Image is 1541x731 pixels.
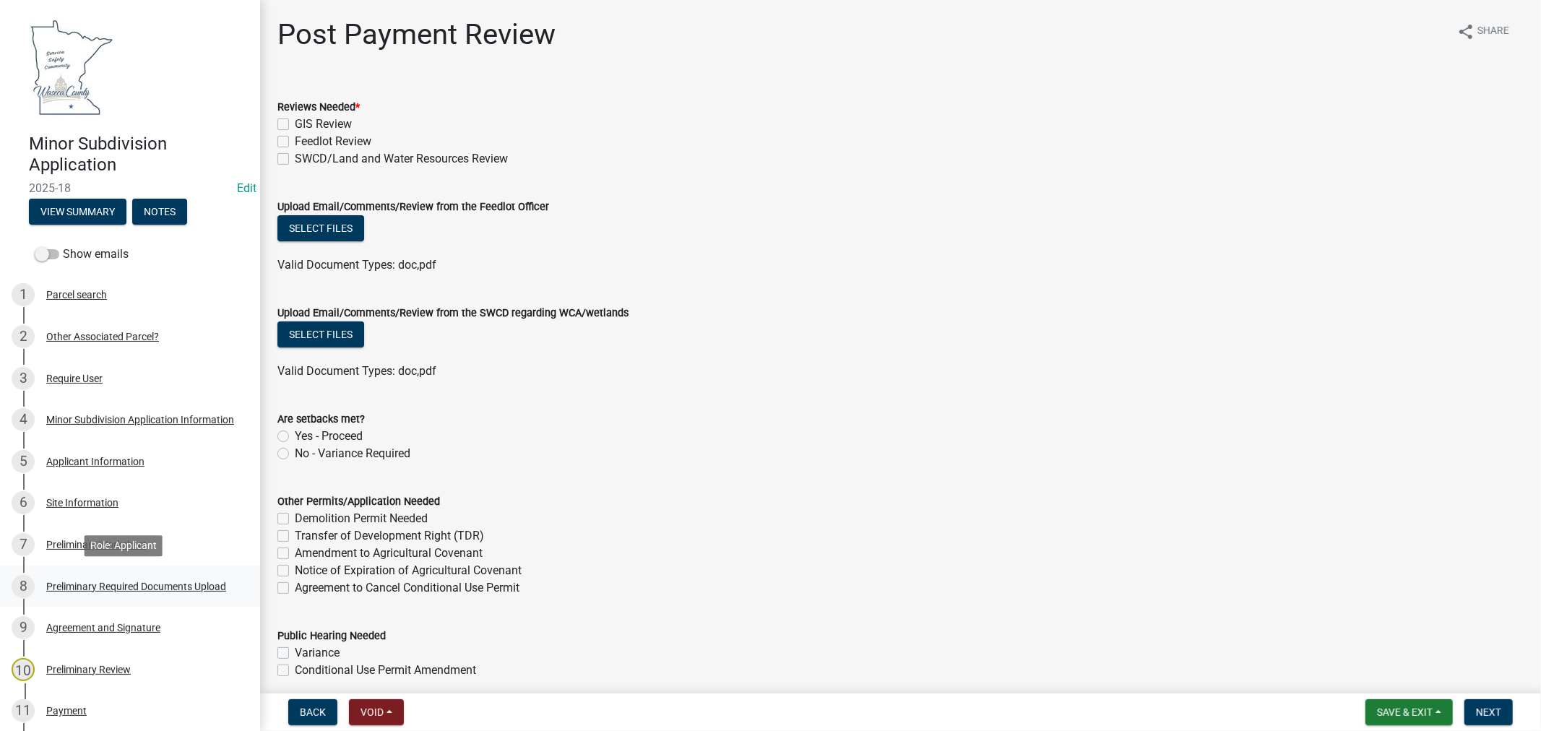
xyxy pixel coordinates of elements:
div: 5 [12,450,35,473]
div: 1 [12,283,35,306]
span: Save & Exit [1377,706,1433,718]
label: Show emails [35,246,129,263]
div: Preliminary Required Documents Upload [46,581,226,592]
div: 7 [12,533,35,556]
span: Void [361,706,384,718]
div: Payment [46,706,87,716]
div: 4 [12,408,35,431]
div: Site Information [46,498,118,508]
button: Select files [277,215,364,241]
label: Public Hearing Needed [277,631,386,641]
label: Amendment to Agricultural Covenant [295,545,483,562]
div: 3 [12,367,35,390]
img: Waseca County, Minnesota [29,15,114,118]
div: 9 [12,616,35,639]
span: Valid Document Types: doc,pdf [277,364,436,378]
button: View Summary [29,199,126,225]
span: Share [1477,23,1509,40]
button: Void [349,699,404,725]
div: Preliminary Review [46,665,131,675]
label: Upload Email/Comments/Review from the Feedlot Officer [277,202,549,212]
label: Agreement to Cancel Conditional Use Permit [295,579,519,597]
span: Next [1476,706,1501,718]
h1: Post Payment Review [277,17,556,52]
h4: Minor Subdivision Application [29,134,249,176]
div: Parcel search [46,290,107,300]
span: Valid Document Types: doc,pdf [277,258,436,272]
a: Edit [237,181,256,195]
div: 8 [12,575,35,598]
label: Feedlot Review [295,133,371,150]
div: Minor Subdivision Application Information [46,415,234,425]
label: Upload Email/Comments/Review from the SWCD regarding WCA/wetlands [277,308,629,319]
button: Next [1464,699,1513,725]
div: 6 [12,491,35,514]
label: Conditional Use Permit Amendment [295,662,476,679]
div: 11 [12,699,35,722]
button: Select files [277,321,364,347]
wm-modal-confirm: Edit Application Number [237,181,256,195]
label: Reviews Needed [277,103,360,113]
button: shareShare [1446,17,1521,46]
label: Notice of Expiration of Agricultural Covenant [295,562,522,579]
div: Require User [46,373,103,384]
button: Notes [132,199,187,225]
div: Other Associated Parcel? [46,332,159,342]
label: Variance [295,644,340,662]
wm-modal-confirm: Notes [132,207,187,218]
div: Agreement and Signature [46,623,160,633]
wm-modal-confirm: Summary [29,207,126,218]
label: GIS Review [295,116,352,133]
button: Back [288,699,337,725]
div: Applicant Information [46,457,144,467]
div: Preliminary Worksheet [46,540,147,550]
label: Demolition Permit Needed [295,510,428,527]
label: No - Variance Required [295,445,410,462]
span: 2025-18 [29,181,231,195]
i: share [1457,23,1475,40]
label: Transfer of Development Right (TDR) [295,527,484,545]
div: 2 [12,325,35,348]
label: Are setbacks met? [277,415,365,425]
button: Save & Exit [1365,699,1453,725]
label: Yes - Proceed [295,428,363,445]
label: SWCD/Land and Water Resources Review [295,150,508,168]
label: Other Permits/Application Needed [277,497,440,507]
span: Back [300,706,326,718]
div: 10 [12,658,35,681]
div: Role: Applicant [85,535,163,556]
